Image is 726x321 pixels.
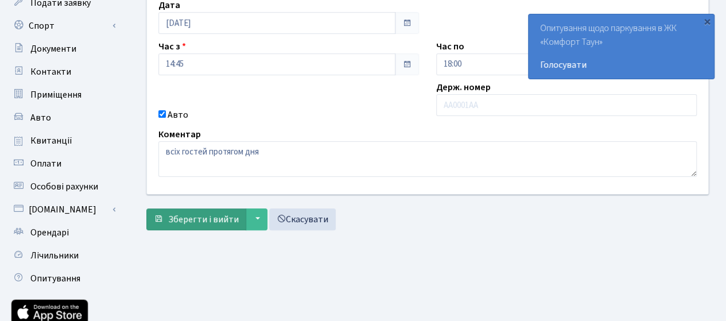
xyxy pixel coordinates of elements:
span: Контакти [30,65,71,78]
span: Особові рахунки [30,180,98,193]
a: [DOMAIN_NAME] [6,198,121,221]
a: Документи [6,37,121,60]
label: Коментар [158,127,201,141]
span: Квитанції [30,134,72,147]
a: Лічильники [6,244,121,267]
span: Лічильники [30,249,79,262]
a: Авто [6,106,121,129]
a: Спорт [6,14,121,37]
span: Зберегти і вийти [168,213,239,226]
input: AA0001AA [436,94,697,116]
a: Оплати [6,152,121,175]
a: Приміщення [6,83,121,106]
label: Час по [436,40,464,53]
span: Опитування [30,272,80,285]
a: Особові рахунки [6,175,121,198]
span: Орендарі [30,226,69,239]
div: × [701,16,713,27]
label: Авто [168,108,188,122]
a: Опитування [6,267,121,290]
a: Контакти [6,60,121,83]
span: Документи [30,42,76,55]
a: Скасувати [269,208,336,230]
label: Час з [158,40,186,53]
button: Зберегти і вийти [146,208,246,230]
span: Авто [30,111,51,124]
a: Орендарі [6,221,121,244]
span: Оплати [30,157,61,170]
label: Держ. номер [436,80,491,94]
div: Опитування щодо паркування в ЖК «Комфорт Таун» [529,14,714,79]
a: Квитанції [6,129,121,152]
a: Голосувати [540,58,702,72]
span: Приміщення [30,88,81,101]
